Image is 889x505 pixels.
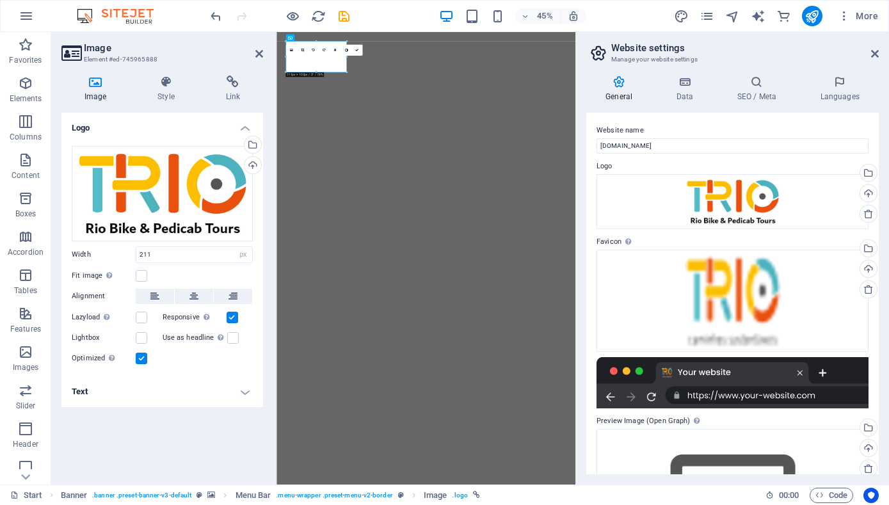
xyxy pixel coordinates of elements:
h6: 45% [534,8,555,24]
label: Optimized [72,351,136,366]
button: publish [802,6,822,26]
span: . menu-wrapper .preset-menu-v2-border [276,488,392,503]
h4: Style [134,76,202,102]
h4: Logo [61,113,263,136]
p: Boxes [15,209,36,219]
i: This element contains a background [207,492,215,499]
button: save [336,8,351,24]
span: Click to select. Double-click to edit [236,488,271,503]
h4: Text [61,376,263,407]
label: Lazyload [72,310,136,325]
p: Content [12,170,40,180]
i: This element is a customizable preset [398,492,404,499]
span: . banner .preset-banner-v3-default [92,488,191,503]
h4: Image [61,76,134,102]
h2: Image [84,42,263,54]
p: Columns [10,132,42,142]
p: Favorites [9,55,42,65]
p: Accordion [8,247,44,257]
h4: General [586,76,657,102]
a: Select files from the file manager, stock photos, or upload file(s) [285,45,296,56]
button: text_generator [751,8,766,24]
i: On resize automatically adjust zoom level to fit chosen device. [568,10,579,22]
span: . logo [452,488,467,503]
button: design [674,8,689,24]
button: commerce [776,8,792,24]
label: Lightbox [72,330,136,346]
h6: Session time [765,488,799,503]
h4: Languages [801,76,879,102]
span: Click to select. Double-click to edit [61,488,88,503]
a: Confirm ( Ctrl ⏎ ) [351,45,362,56]
label: Fit image [72,268,136,284]
button: navigator [725,8,741,24]
p: Features [10,324,41,334]
i: AI Writer [751,9,765,24]
p: Images [13,362,39,373]
button: More [833,6,883,26]
label: Favicon [597,234,869,250]
button: reload [310,8,326,24]
label: Website name [597,123,869,138]
span: Code [815,488,847,503]
a: Blur [330,45,340,56]
i: Reload page [311,9,326,24]
h4: Link [203,76,263,102]
label: Responsive [163,310,227,325]
button: pages [700,8,715,24]
a: Rotate left 90° [308,45,319,56]
button: Click here to leave preview mode and continue editing [285,8,300,24]
button: Code [810,488,853,503]
label: Width [72,251,136,258]
div: Trio-Tourlogo-ElZoz8heUue4PZf2E-jEWA.png [597,174,869,229]
i: This element is linked [473,492,480,499]
span: : [788,490,790,500]
i: Undo: Website logo changed (Ctrl+Z) [209,9,223,24]
i: Save (Ctrl+S) [337,9,351,24]
a: Start [10,488,42,503]
img: Editor Logo [74,8,170,24]
i: Design (Ctrl+Alt+Y) [674,9,689,24]
i: This element is a customizable preset [196,492,202,499]
nav: breadcrumb [61,488,480,503]
p: Header [13,439,38,449]
h3: Manage your website settings [611,54,853,65]
p: Tables [14,285,37,296]
button: Usercentrics [863,488,879,503]
i: Pages (Ctrl+Alt+S) [700,9,714,24]
span: 00 00 [779,488,799,503]
span: Click to select. Double-click to edit [424,488,447,503]
button: undo [208,8,223,24]
label: Use as headline [163,330,227,346]
p: Slider [16,401,36,411]
span: More [838,10,878,22]
div: Trio-Tourlogo-ElZoz8heUue4PZf2E-jEWA.png [72,146,253,241]
label: Alignment [72,289,136,304]
h4: SEO / Meta [717,76,801,102]
a: Crop mode [297,45,308,56]
a: Greyscale [340,45,351,56]
i: Commerce [776,9,791,24]
button: 45% [515,8,561,24]
label: Preview Image (Open Graph) [597,413,869,429]
h4: Data [657,76,717,102]
i: Navigator [725,9,740,24]
p: Elements [10,93,42,104]
div: favicon-32x32--TLKderYYmioQr9jsMDQeA-BWoVNijFzrN-81Wr_UtzaA-SheIioKs2sJbBCzK4l0_rg.png [597,250,869,352]
label: Logo [597,159,869,174]
h3: Element #ed-745965888 [84,54,237,65]
h2: Website settings [611,42,879,54]
i: Publish [805,9,819,24]
a: Rotate right 90° [319,45,330,56]
input: Name... [597,138,869,154]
